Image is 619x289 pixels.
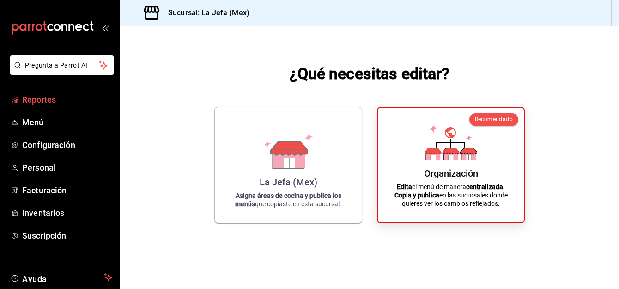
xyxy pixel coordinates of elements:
span: Ayuda [22,272,100,283]
span: Recomendado [475,116,513,123]
span: Reportes [22,93,112,106]
button: Pregunta a Parrot AI [10,55,114,75]
span: Facturación [22,184,112,197]
span: Inventarios [22,207,112,219]
span: Personal [22,161,112,174]
p: que copiaste en esta sucursal. [226,191,351,208]
h1: ¿Qué necesitas editar? [290,62,450,85]
strong: centralizada. [466,183,505,191]
div: La Jefa (Mex) [260,177,317,188]
strong: Copia y publica [394,191,439,199]
span: Menú [22,116,112,129]
strong: Asigna áreas de cocina y publica los menús [235,192,341,208]
button: open_drawer_menu [102,24,109,31]
p: el menú de manera en las sucursales donde quieres ver los cambios reflejados. [389,183,513,208]
h3: Sucursal: La Jefa (Mex) [161,7,249,18]
span: Suscripción [22,229,112,242]
strong: Edita [397,183,412,191]
span: Pregunta a Parrot AI [25,61,99,70]
div: Organización [424,168,478,179]
a: Pregunta a Parrot AI [6,67,114,77]
span: Configuración [22,139,112,151]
